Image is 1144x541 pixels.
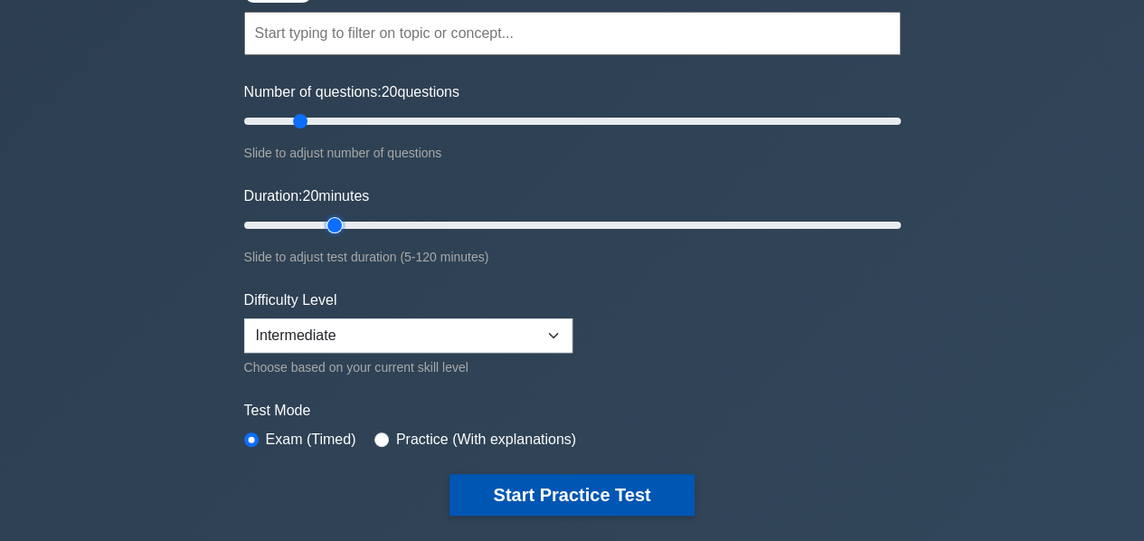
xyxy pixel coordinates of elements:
[244,81,459,103] label: Number of questions: questions
[244,12,901,55] input: Start typing to filter on topic or concept...
[244,289,337,311] label: Difficulty Level
[382,84,398,100] span: 20
[244,142,901,164] div: Slide to adjust number of questions
[244,246,901,268] div: Slide to adjust test duration (5-120 minutes)
[244,400,901,422] label: Test Mode
[244,185,370,207] label: Duration: minutes
[244,356,572,378] div: Choose based on your current skill level
[449,474,694,516] button: Start Practice Test
[396,429,576,451] label: Practice (With explanations)
[266,429,356,451] label: Exam (Timed)
[302,188,318,204] span: 20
